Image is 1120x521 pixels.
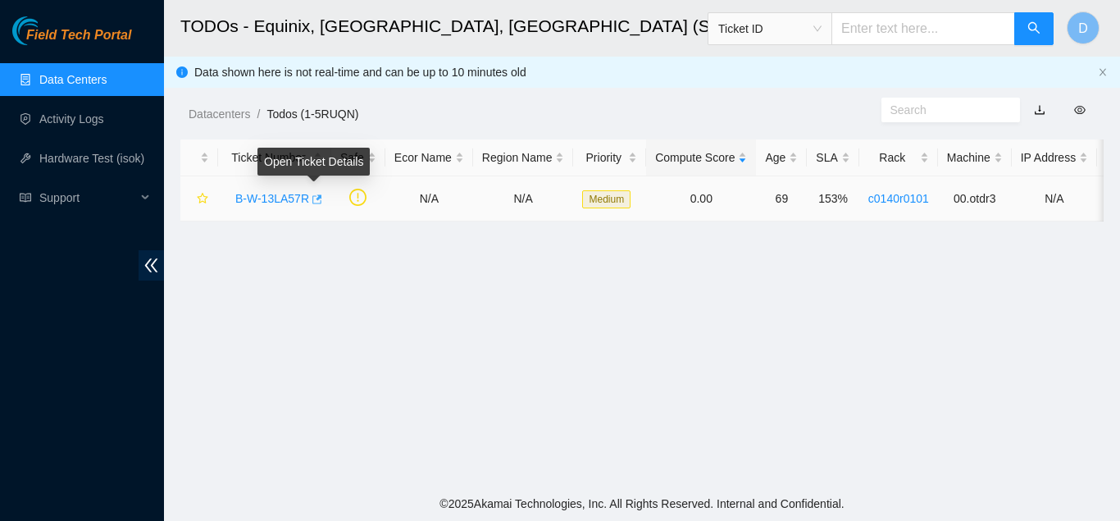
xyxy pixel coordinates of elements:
input: Enter text here... [831,12,1015,45]
span: star [197,193,208,206]
span: search [1027,21,1040,37]
td: 153% [807,176,858,222]
a: Activity Logs [39,112,104,126]
span: Ticket ID [718,16,822,41]
span: double-left [139,250,164,281]
input: Search [890,101,999,119]
span: eye [1074,104,1086,116]
td: N/A [385,176,473,222]
a: Datacenters [189,107,250,121]
a: c0140r0101 [868,192,929,205]
footer: © 2025 Akamai Technologies, Inc. All Rights Reserved. Internal and Confidential. [164,487,1120,521]
button: search [1014,12,1054,45]
span: read [20,192,31,203]
a: B-W-13LA57R [235,192,309,205]
a: Todos (1-5RUQN) [266,107,358,121]
a: Data Centers [39,73,107,86]
td: 0.00 [646,176,756,222]
span: close [1098,67,1108,77]
td: 00.otdr3 [938,176,1012,222]
a: Akamai TechnologiesField Tech Portal [12,30,131,51]
span: Field Tech Portal [26,28,131,43]
a: Hardware Test (isok) [39,152,144,165]
span: Support [39,181,136,214]
span: exclamation-circle [349,189,367,206]
span: D [1078,18,1088,39]
td: N/A [473,176,574,222]
button: D [1067,11,1100,44]
button: download [1022,97,1058,123]
div: Open Ticket Details [257,148,370,176]
td: N/A [1012,176,1097,222]
span: Medium [582,190,631,208]
button: close [1098,67,1108,78]
td: 69 [756,176,807,222]
button: star [189,185,209,212]
a: download [1034,103,1045,117]
span: / [257,107,260,121]
img: Akamai Technologies [12,16,83,45]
